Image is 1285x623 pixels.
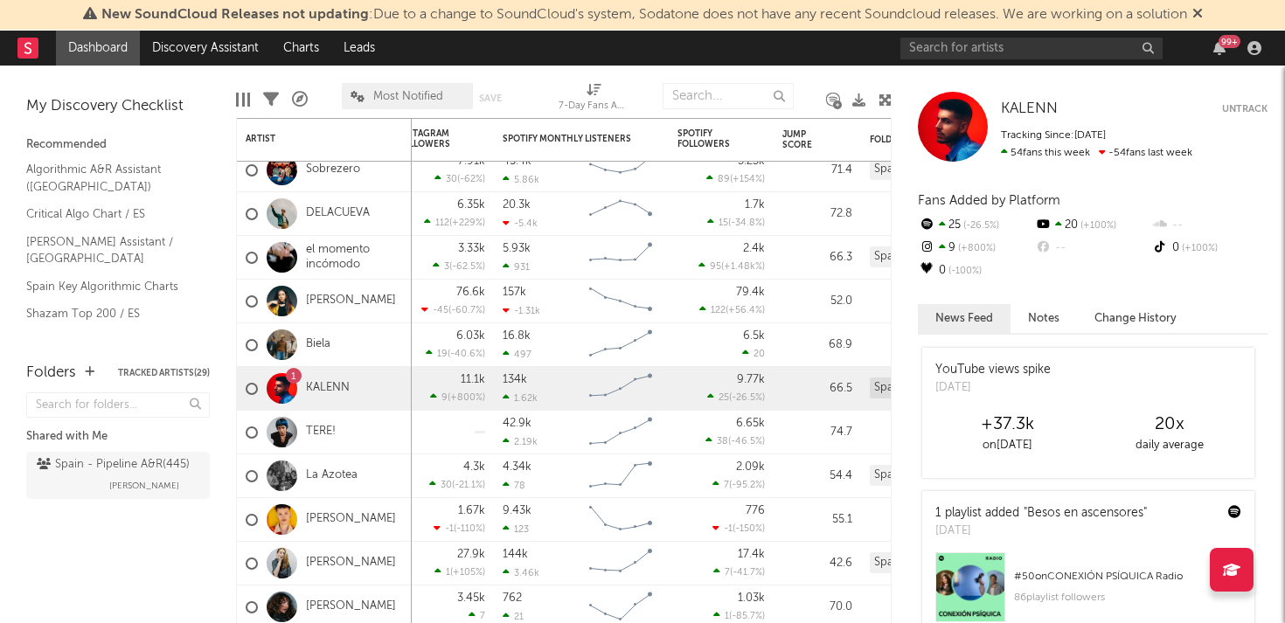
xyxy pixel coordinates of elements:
[711,306,726,315] span: 122
[1179,244,1218,253] span: +100 %
[754,350,765,359] span: 20
[927,435,1088,456] div: on [DATE]
[503,261,530,273] div: 931
[581,149,660,192] svg: Chart title
[713,610,765,621] div: ( )
[743,330,765,342] div: 6.5k
[306,381,350,396] a: KALENN
[870,135,1001,145] div: Folders
[663,83,794,109] input: Search...
[935,523,1147,540] div: [DATE]
[782,204,852,225] div: 72.8
[306,599,396,614] a: [PERSON_NAME]
[935,379,1051,397] div: [DATE]
[935,504,1147,523] div: 1 playlist added
[435,218,449,228] span: 112
[707,391,765,403] div: ( )
[373,91,443,102] span: Most Notified
[724,262,762,272] span: +1.48k %
[503,287,526,298] div: 157k
[1034,214,1150,237] div: 20
[1011,304,1077,333] button: Notes
[503,374,527,385] div: 134k
[457,592,485,604] div: 3.45k
[109,475,179,496] span: [PERSON_NAME]
[503,592,522,604] div: 762
[456,330,485,342] div: 6.03k
[746,505,765,516] div: 776
[782,378,852,399] div: 66.5
[503,199,531,211] div: 20.3k
[782,553,852,574] div: 42.6
[434,566,485,578] div: ( )
[452,218,483,228] span: +229 %
[918,304,1011,333] button: News Feed
[503,218,538,229] div: -5.4k
[503,305,540,316] div: -1.31k
[26,277,192,296] a: Spain Key Algorithmic Charts
[1222,100,1268,118] button: Untrack
[738,549,765,560] div: 17.4k
[480,612,485,621] span: 7
[426,348,485,359] div: ( )
[503,523,529,535] div: 123
[26,135,210,156] div: Recommended
[458,505,485,516] div: 1.67k
[782,335,852,356] div: 68.9
[733,568,762,578] span: -41.7 %
[900,38,1163,59] input: Search for artists
[1001,100,1058,118] a: KALENN
[503,349,531,360] div: 497
[946,267,982,276] span: -100 %
[26,232,192,268] a: [PERSON_NAME] Assistant / [GEOGRAPHIC_DATA]
[717,437,728,446] span: 38
[738,592,765,604] div: 1.03k
[306,163,360,177] a: Sobrezero
[581,411,660,454] svg: Chart title
[503,418,531,429] div: 42.9k
[26,304,192,323] a: Shazam Top 200 / ES
[271,31,331,66] a: Charts
[437,350,448,359] span: 19
[1078,221,1116,231] span: +100 %
[1219,35,1240,48] div: 99 +
[559,74,629,125] div: 7-Day Fans Added (7-Day Fans Added)
[456,287,485,298] div: 76.6k
[503,567,539,578] div: 3.46k
[705,435,765,446] div: ( )
[503,461,531,473] div: 4.34k
[503,611,524,622] div: 21
[503,436,538,447] div: 2.19k
[455,481,483,490] span: -21.1 %
[581,236,660,280] svg: Chart title
[719,218,728,228] span: 15
[450,393,483,403] span: +800 %
[699,304,765,315] div: ( )
[424,217,485,228] div: ( )
[26,392,210,418] input: Search for folders...
[581,323,660,367] svg: Chart title
[461,374,485,385] div: 11.1k
[1001,148,1090,158] span: 54 fans this week
[870,377,1017,398] div: Spain - Pipeline A&R (445)
[782,422,852,443] div: 74.7
[140,31,271,66] a: Discovery Assistant
[398,128,459,149] div: Instagram Followers
[1001,130,1106,141] span: Tracking Since: [DATE]
[725,612,729,621] span: 1
[450,350,483,359] span: -40.6 %
[37,454,190,475] div: Spain - Pipeline A&R ( 445 )
[870,246,1017,267] div: Spain - Pipeline A&R (445)
[731,437,762,446] span: -46.5 %
[736,287,765,298] div: 79.4k
[479,93,502,103] button: Save
[724,481,729,490] span: 7
[581,454,660,498] svg: Chart title
[446,175,457,184] span: 30
[56,31,140,66] a: Dashboard
[1001,148,1192,158] span: -54 fans last week
[1151,237,1268,260] div: 0
[732,393,762,403] span: -26.5 %
[306,468,358,483] a: La Azotea
[503,330,531,342] div: 16.8k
